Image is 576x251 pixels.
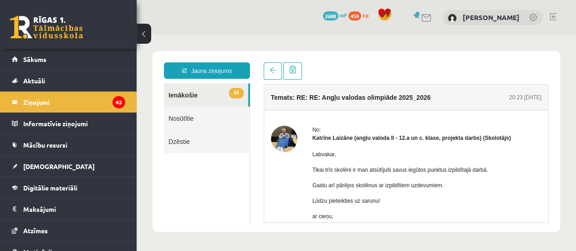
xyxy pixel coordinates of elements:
p: ar cieņu, [176,177,405,185]
a: Jauns ziņojums [27,27,113,44]
p: Gaidu arī pārējos skolēnus ar izpildītiem uzdevumiem. [176,146,405,154]
a: Atzīmes [12,220,125,241]
a: Informatīvie ziņojumi [12,113,125,134]
h4: Temats: RE: RE: Angļu valodas olimpiāde 2025_2026 [134,59,294,66]
a: Rīgas 1. Tālmācības vidusskola [10,16,83,39]
legend: Maksājumi [23,199,125,220]
img: Katrīne Laizāne (angļu valoda II - 12.a un c. klase, projekta darbs) [134,91,161,117]
strong: Katrīne Laizāne (angļu valoda II - 12.a un c. klase, projekta darbs) (Skolotājs) [176,100,374,106]
span: Atzīmes [23,226,48,235]
a: Aktuāli [12,70,125,91]
span: 2688 [323,11,338,20]
span: Mācību resursi [23,141,67,149]
span: Sākums [23,55,46,63]
a: Maksājumi [12,199,125,220]
legend: Ziņojumi [23,92,125,113]
span: xp [362,11,368,19]
p: Tikai trīs skolēni ir man atsūtījuši savus iegūtos punktus izpildītajā darbā. [176,131,405,139]
span: Aktuāli [23,77,45,85]
a: Ziņojumi42 [12,92,125,113]
span: 459 [348,11,361,20]
legend: Informatīvie ziņojumi [23,113,125,134]
div: No: [176,91,405,99]
a: [DEMOGRAPHIC_DATA] [12,156,125,177]
a: Mācību resursi [12,134,125,155]
span: 42 [92,53,107,63]
div: 20:23 [DATE] [372,58,405,67]
a: 2688 mP [323,11,347,19]
span: [DEMOGRAPHIC_DATA] [23,162,95,170]
img: Kristīne Ozola [448,14,457,23]
a: 42Ienākošie [27,48,112,72]
a: Dzēstie [27,95,113,118]
a: [PERSON_NAME] [463,13,520,22]
a: Digitālie materiāli [12,177,125,198]
a: 459 xp [348,11,373,19]
span: mP [340,11,347,19]
p: Lūdzu pieteikties uz sarunu! [176,162,405,170]
i: 42 [112,96,125,108]
a: Nosūtītie [27,72,113,95]
p: Labvakar, [176,115,405,123]
a: Sākums [12,49,125,70]
span: Digitālie materiāli [23,184,77,192]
